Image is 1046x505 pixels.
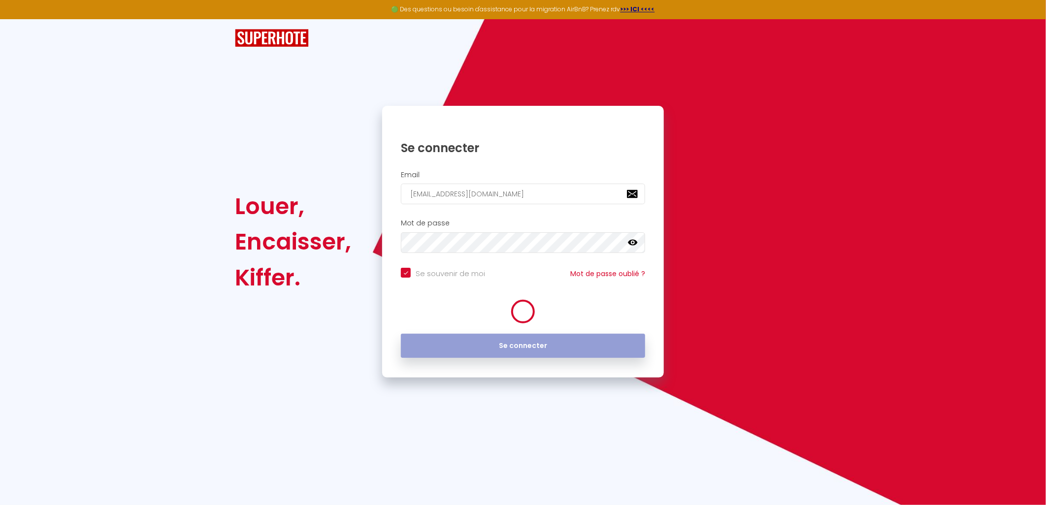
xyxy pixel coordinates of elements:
[235,29,309,47] img: SuperHote logo
[401,334,645,358] button: Se connecter
[401,140,645,156] h1: Se connecter
[570,269,645,279] a: Mot de passe oublié ?
[401,171,645,179] h2: Email
[401,219,645,227] h2: Mot de passe
[235,260,351,295] div: Kiffer.
[401,184,645,204] input: Ton Email
[235,189,351,224] div: Louer,
[621,5,655,13] a: >>> ICI <<<<
[235,224,351,259] div: Encaisser,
